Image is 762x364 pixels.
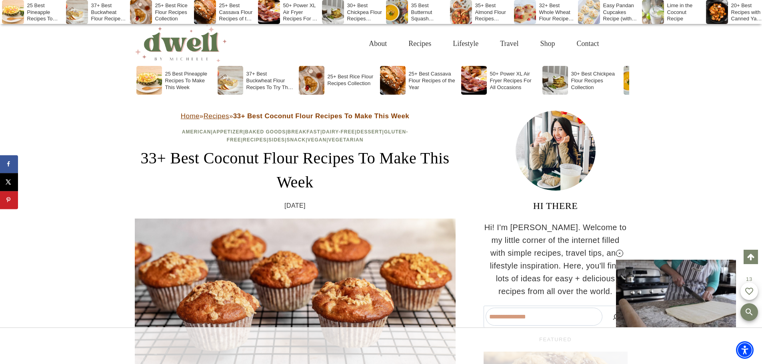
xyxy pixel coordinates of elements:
[233,112,409,120] strong: 33+ Best Coconut Flour Recipes To Make This Week
[442,31,489,57] a: Lifestyle
[357,129,382,135] a: Dessert
[245,129,286,135] a: Baked Goods
[307,137,326,143] a: Vegan
[328,137,364,143] a: Vegetarian
[182,129,408,142] span: | | | | | | | | | | |
[288,129,320,135] a: Breakfast
[213,129,243,135] a: Appetizer
[322,129,355,135] a: Dairy-Free
[181,112,409,120] span: » »
[135,146,456,194] h1: 33+ Best Coconut Flour Recipes To Make This Week
[236,328,527,364] iframe: Advertisement
[286,137,306,143] a: Snack
[744,250,758,264] a: Scroll to top
[135,25,227,62] img: DWELL by michelle
[489,31,529,57] a: Travel
[529,31,566,57] a: Shop
[204,112,229,120] a: Recipes
[736,341,754,359] div: Accessibility Menu
[566,31,610,57] a: Contact
[268,137,285,143] a: Sides
[358,31,610,57] nav: Primary Navigation
[243,137,267,143] a: Recipes
[398,31,442,57] a: Recipes
[358,31,398,57] a: About
[181,112,200,120] a: Home
[284,201,306,211] time: [DATE]
[182,129,211,135] a: American
[227,129,408,142] a: Gluten-Free
[496,80,616,320] iframe: Advertisement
